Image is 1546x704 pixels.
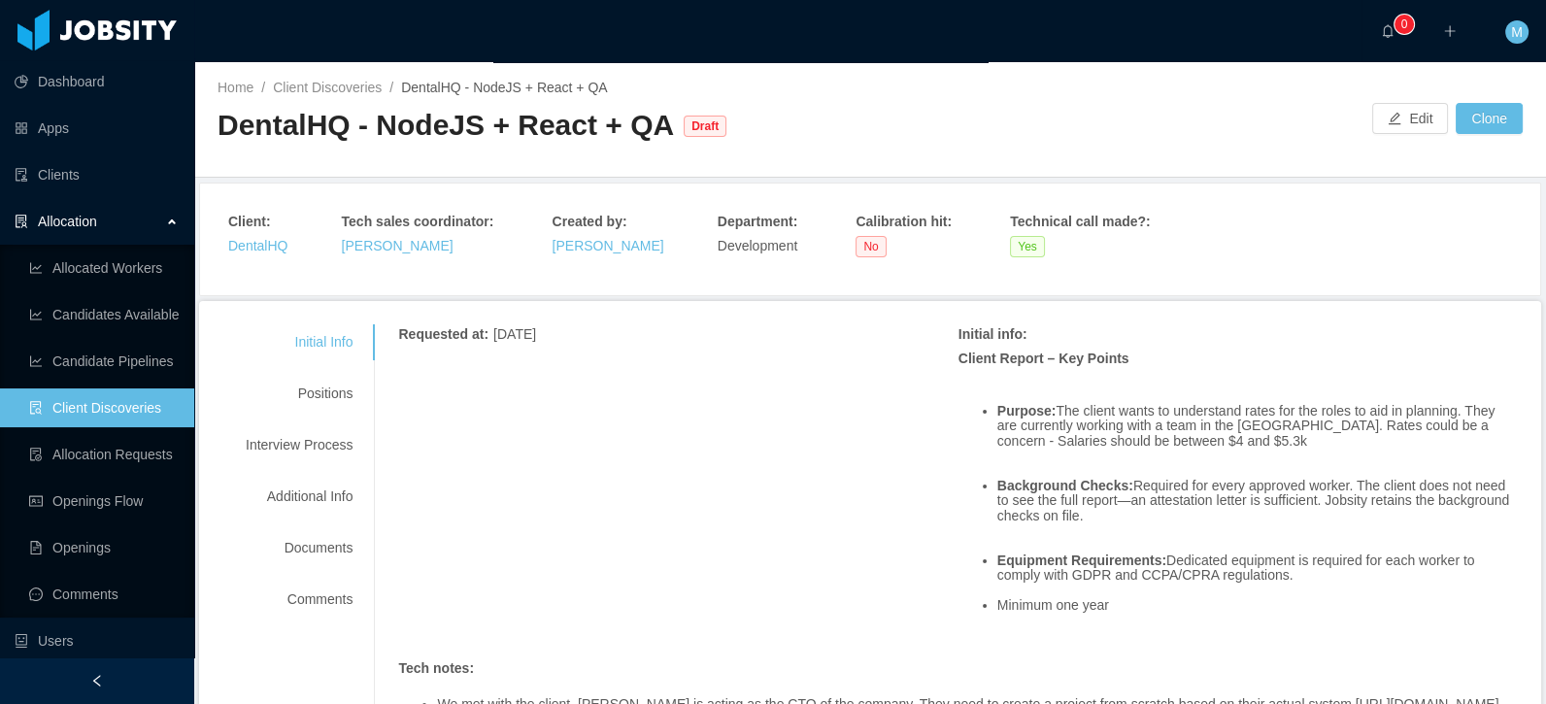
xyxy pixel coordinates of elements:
i: icon: bell [1381,24,1395,38]
strong: Client Report – Key Points [958,351,1129,366]
span: [DATE] [493,326,536,342]
span: / [389,80,393,95]
div: Documents [222,530,376,566]
a: icon: pie-chartDashboard [15,62,179,101]
strong: Created by : [553,214,627,229]
a: icon: line-chartAllocated Workers [29,249,179,287]
span: Yes [1010,236,1045,257]
strong: Background Checks: [997,478,1133,493]
a: icon: file-textOpenings [29,528,179,567]
strong: Tech sales coordinator : [342,214,494,229]
li: Minimum one year [997,598,1518,613]
span: Draft [684,116,726,137]
a: [PERSON_NAME] [553,238,664,253]
strong: Initial info : [958,326,1027,342]
a: icon: auditClients [15,155,179,194]
i: icon: solution [15,215,28,228]
div: Additional Info [222,479,376,515]
a: icon: file-searchClient Discoveries [29,388,179,427]
a: icon: line-chartCandidates Available [29,295,179,334]
a: icon: idcardOpenings Flow [29,482,179,520]
li: The client wants to understand rates for the roles to aid in planning. They are currently working... [997,404,1518,464]
button: icon: editEdit [1372,103,1448,134]
sup: 0 [1395,15,1414,34]
a: icon: appstoreApps [15,109,179,148]
li: Required for every approved worker. The client does not need to see the full report—an attestatio... [997,479,1518,539]
strong: Technical call made? : [1010,214,1150,229]
span: Development [718,238,798,253]
a: icon: messageComments [29,575,179,614]
div: Positions [222,376,376,412]
a: icon: robotUsers [15,621,179,660]
li: Dedicated equipment is required for each worker to comply with GDPR and CCPA/CPRA regulations. [997,553,1518,584]
strong: Calibration hit : [856,214,952,229]
i: icon: plus [1443,24,1457,38]
strong: Department : [718,214,797,229]
strong: Client : [228,214,271,229]
span: / [261,80,265,95]
span: DentalHQ - NodeJS + React + QA [401,80,607,95]
a: [PERSON_NAME] [342,238,454,253]
a: icon: file-doneAllocation Requests [29,435,179,474]
strong: Tech notes : [398,660,474,676]
a: Client Discoveries [273,80,382,95]
span: No [856,236,886,257]
div: Interview Process [222,427,376,463]
strong: Requested at : [398,326,488,342]
div: Initial Info [222,324,376,360]
span: M [1511,20,1523,44]
button: Clone [1456,103,1523,134]
div: Comments [222,582,376,618]
div: DentalHQ - NodeJS + React + QA [218,106,674,146]
span: Allocation [38,214,97,229]
a: icon: line-chartCandidate Pipelines [29,342,179,381]
strong: Equipment Requirements: [997,553,1166,568]
strong: Purpose: [997,403,1057,419]
a: Home [218,80,253,95]
a: DentalHQ [228,238,287,253]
